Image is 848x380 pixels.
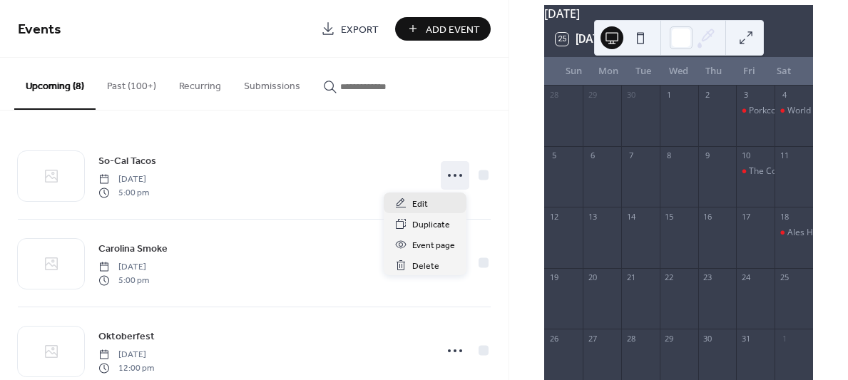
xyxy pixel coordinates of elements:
[98,274,149,287] span: 5:00 pm
[703,150,713,161] div: 9
[412,238,455,253] span: Event page
[779,272,790,283] div: 25
[740,150,751,161] div: 10
[587,272,598,283] div: 20
[749,105,798,117] div: Porkccentric
[98,329,155,344] span: Oktoberfest
[625,90,636,101] div: 30
[395,17,491,41] button: Add Event
[168,58,233,108] button: Recurring
[703,211,713,222] div: 16
[98,328,155,344] a: Oktoberfest
[544,5,813,22] div: [DATE]
[98,153,156,169] a: So-Cal Tacos
[412,259,439,274] span: Delete
[625,150,636,161] div: 7
[341,22,379,37] span: Export
[98,361,154,374] span: 12:00 pm
[740,211,751,222] div: 17
[556,57,591,86] div: Sun
[412,217,450,232] span: Duplicate
[779,150,790,161] div: 11
[310,17,389,41] a: Export
[736,105,775,117] div: Porkccentric
[98,154,156,169] span: So-Cal Tacos
[779,90,790,101] div: 4
[732,57,767,86] div: Fri
[703,333,713,344] div: 30
[98,186,149,199] span: 5:00 pm
[98,240,168,257] a: Carolina Smoke
[233,58,312,108] button: Submissions
[664,90,675,101] div: 1
[98,242,168,257] span: Carolina Smoke
[696,57,731,86] div: Thu
[96,58,168,108] button: Past (100+)
[551,29,614,49] button: 25[DATE]
[625,211,636,222] div: 14
[749,165,840,178] div: The Corndog Company
[14,58,96,110] button: Upcoming (8)
[587,90,598,101] div: 29
[625,272,636,283] div: 21
[664,333,675,344] div: 29
[661,57,696,86] div: Wed
[767,57,802,86] div: Sat
[779,333,790,344] div: 1
[779,211,790,222] div: 18
[703,272,713,283] div: 23
[548,272,559,283] div: 19
[775,105,813,117] div: World Plates food truck
[736,165,775,178] div: The Corndog Company
[587,150,598,161] div: 6
[740,333,751,344] div: 31
[98,261,149,274] span: [DATE]
[591,57,626,86] div: Mon
[775,227,813,239] div: Ales Helping Tail's & SoCal Tacos
[98,349,154,361] span: [DATE]
[548,150,559,161] div: 5
[664,211,675,222] div: 15
[426,22,480,37] span: Add Event
[412,197,428,212] span: Edit
[740,90,751,101] div: 3
[548,333,559,344] div: 26
[664,150,675,161] div: 8
[625,333,636,344] div: 28
[740,272,751,283] div: 24
[703,90,713,101] div: 2
[626,57,661,86] div: Tue
[587,333,598,344] div: 27
[664,272,675,283] div: 22
[587,211,598,222] div: 13
[98,173,149,186] span: [DATE]
[18,16,61,43] span: Events
[548,211,559,222] div: 12
[548,90,559,101] div: 28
